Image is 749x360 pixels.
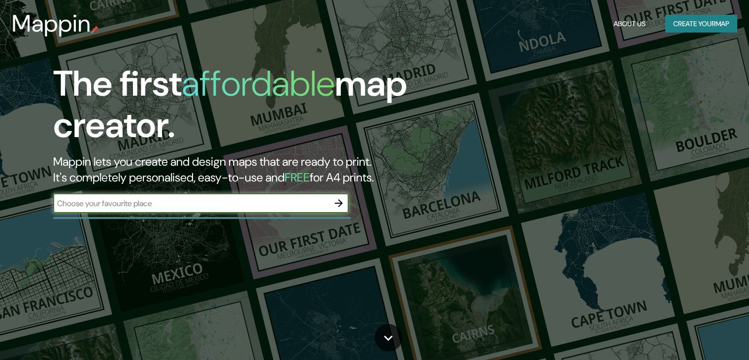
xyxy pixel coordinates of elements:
img: mappin-pin [91,26,99,34]
input: Choose your favourite place [53,198,329,209]
h1: The first map creator. [53,63,428,154]
h5: FREE [285,170,310,185]
h1: affordable [182,61,335,107]
h3: Mappin [12,10,91,37]
button: About Us [610,15,650,33]
button: Create yourmap [665,15,737,33]
h2: Mappin lets you create and design maps that are ready to print. It's completely personalised, eas... [53,154,428,185]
